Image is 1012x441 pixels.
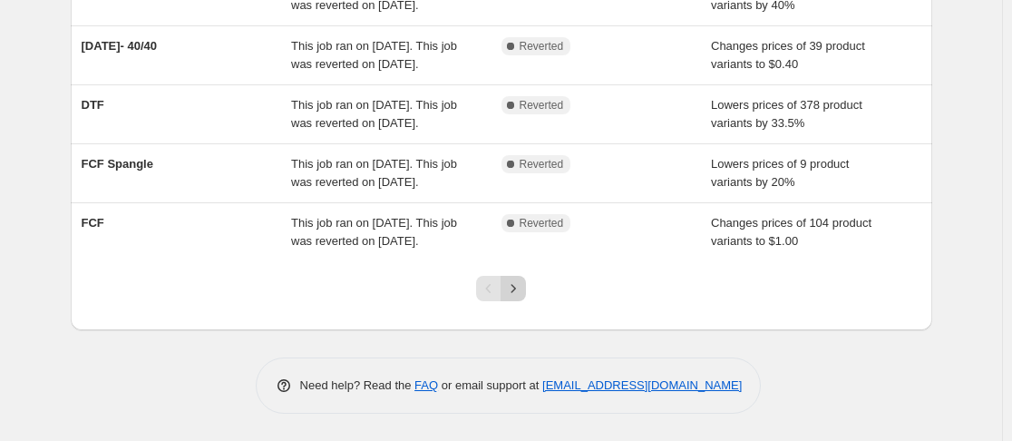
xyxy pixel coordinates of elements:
[82,98,104,112] span: DTF
[476,276,526,301] nav: Pagination
[438,378,542,392] span: or email support at
[711,98,862,130] span: Lowers prices of 378 product variants by 33.5%
[291,157,457,189] span: This job ran on [DATE]. This job was reverted on [DATE].
[711,39,865,71] span: Changes prices of 39 product variants to $0.40
[542,378,742,392] a: [EMAIL_ADDRESS][DOMAIN_NAME]
[711,157,849,189] span: Lowers prices of 9 product variants by 20%
[520,157,564,171] span: Reverted
[291,39,457,71] span: This job ran on [DATE]. This job was reverted on [DATE].
[300,378,415,392] span: Need help? Read the
[520,39,564,54] span: Reverted
[82,157,153,171] span: FCF Spangle
[291,98,457,130] span: This job ran on [DATE]. This job was reverted on [DATE].
[291,216,457,248] span: This job ran on [DATE]. This job was reverted on [DATE].
[82,39,158,53] span: [DATE]- 40/40
[520,98,564,113] span: Reverted
[711,216,871,248] span: Changes prices of 104 product variants to $1.00
[82,216,104,230] span: FCF
[501,276,526,301] button: Next
[414,378,438,392] a: FAQ
[520,216,564,230] span: Reverted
